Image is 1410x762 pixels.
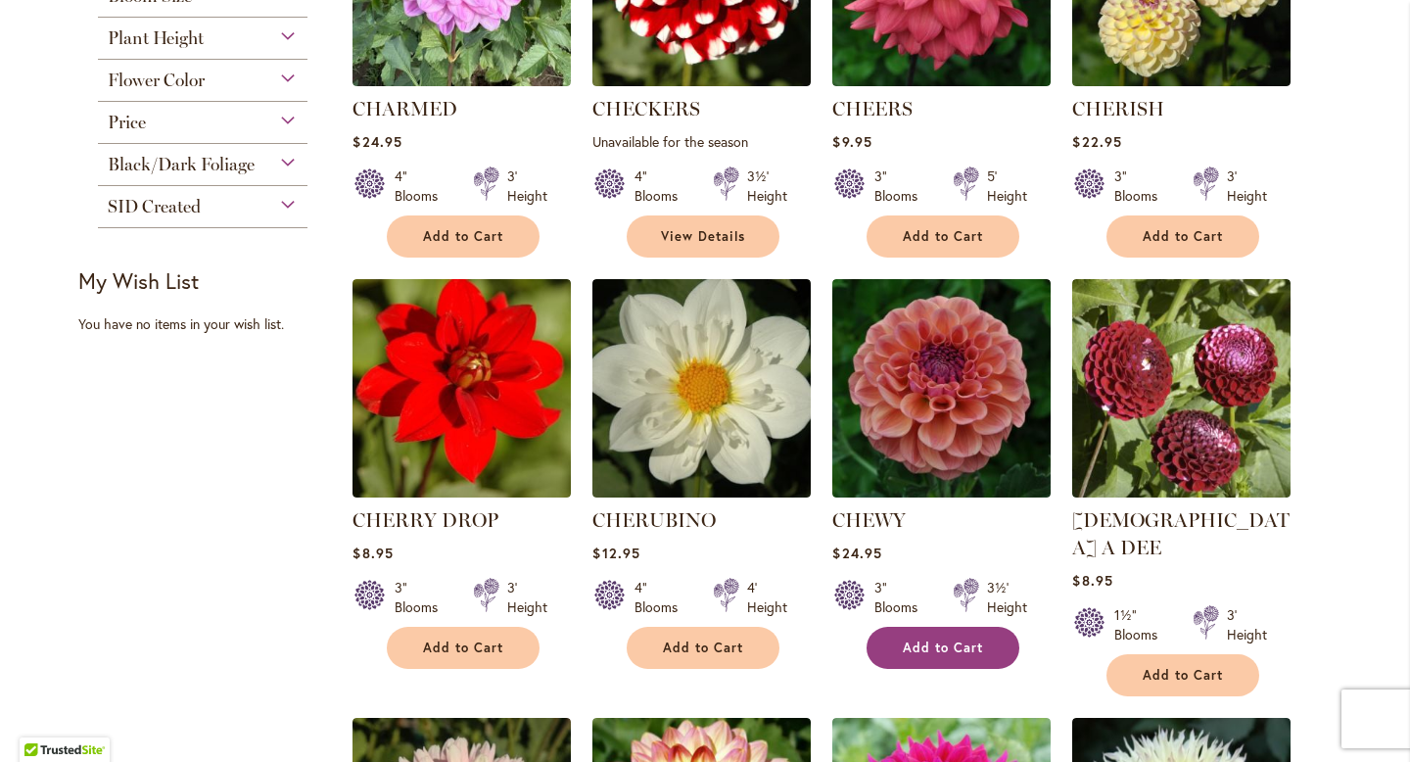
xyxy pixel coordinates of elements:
button: Add to Cart [627,627,779,669]
span: SID Created [108,196,201,217]
div: 5' Height [987,167,1027,206]
span: View Details [661,228,745,245]
button: Add to Cart [387,215,540,258]
a: CHERUBINO [592,508,716,532]
div: 4" Blooms [395,167,449,206]
span: $8.95 [1072,571,1112,590]
div: 3' Height [507,167,547,206]
div: 3' Height [1227,167,1267,206]
button: Add to Cart [1106,654,1259,696]
span: Price [108,112,146,133]
span: Add to Cart [423,640,503,656]
a: CHEERS [832,97,913,120]
a: CHARMED [352,71,571,90]
a: CHECKERS [592,97,700,120]
a: CHERRY DROP [352,508,498,532]
span: $9.95 [832,132,871,151]
button: Add to Cart [867,627,1019,669]
a: CHARMED [352,97,457,120]
a: View Details [627,215,779,258]
div: 3" Blooms [874,578,929,617]
span: Black/Dark Foliage [108,154,255,175]
span: Add to Cart [423,228,503,245]
div: 3' Height [1227,605,1267,644]
span: Add to Cart [1143,667,1223,684]
span: Add to Cart [903,640,983,656]
span: $24.95 [352,132,401,151]
div: You have no items in your wish list. [78,314,340,334]
div: 4" Blooms [634,167,689,206]
a: CHERISH [1072,71,1291,90]
div: 4' Height [747,578,787,617]
p: Unavailable for the season [592,132,811,151]
button: Add to Cart [867,215,1019,258]
span: $24.95 [832,544,881,562]
div: 3' Height [507,578,547,617]
strong: My Wish List [78,266,199,295]
div: 3½' Height [747,167,787,206]
span: Flower Color [108,70,205,91]
a: CHECKERS [592,71,811,90]
span: Add to Cart [1143,228,1223,245]
a: CHERUBINO [592,483,811,501]
button: Add to Cart [1106,215,1259,258]
span: $12.95 [592,544,639,562]
img: CHICK A DEE [1072,279,1291,498]
a: CHEERS [832,71,1051,90]
span: $22.95 [1072,132,1121,151]
a: CHERISH [1072,97,1164,120]
div: 4" Blooms [634,578,689,617]
div: 3½' Height [987,578,1027,617]
div: 3" Blooms [1114,167,1169,206]
span: Add to Cart [663,640,743,656]
span: Add to Cart [903,228,983,245]
img: CHERRY DROP [352,279,571,498]
div: 3" Blooms [395,578,449,617]
img: CHERUBINO [592,279,811,498]
span: $8.95 [352,544,393,562]
a: CHERRY DROP [352,483,571,501]
a: CHEWY [832,483,1051,501]
button: Add to Cart [387,627,540,669]
div: 3" Blooms [874,167,929,206]
div: 1½" Blooms [1114,605,1169,644]
iframe: Launch Accessibility Center [15,692,70,747]
a: CHICK A DEE [1072,483,1291,501]
a: [DEMOGRAPHIC_DATA] A DEE [1072,508,1290,559]
span: Plant Height [108,27,204,49]
a: CHEWY [832,508,906,532]
img: CHEWY [832,279,1051,498]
